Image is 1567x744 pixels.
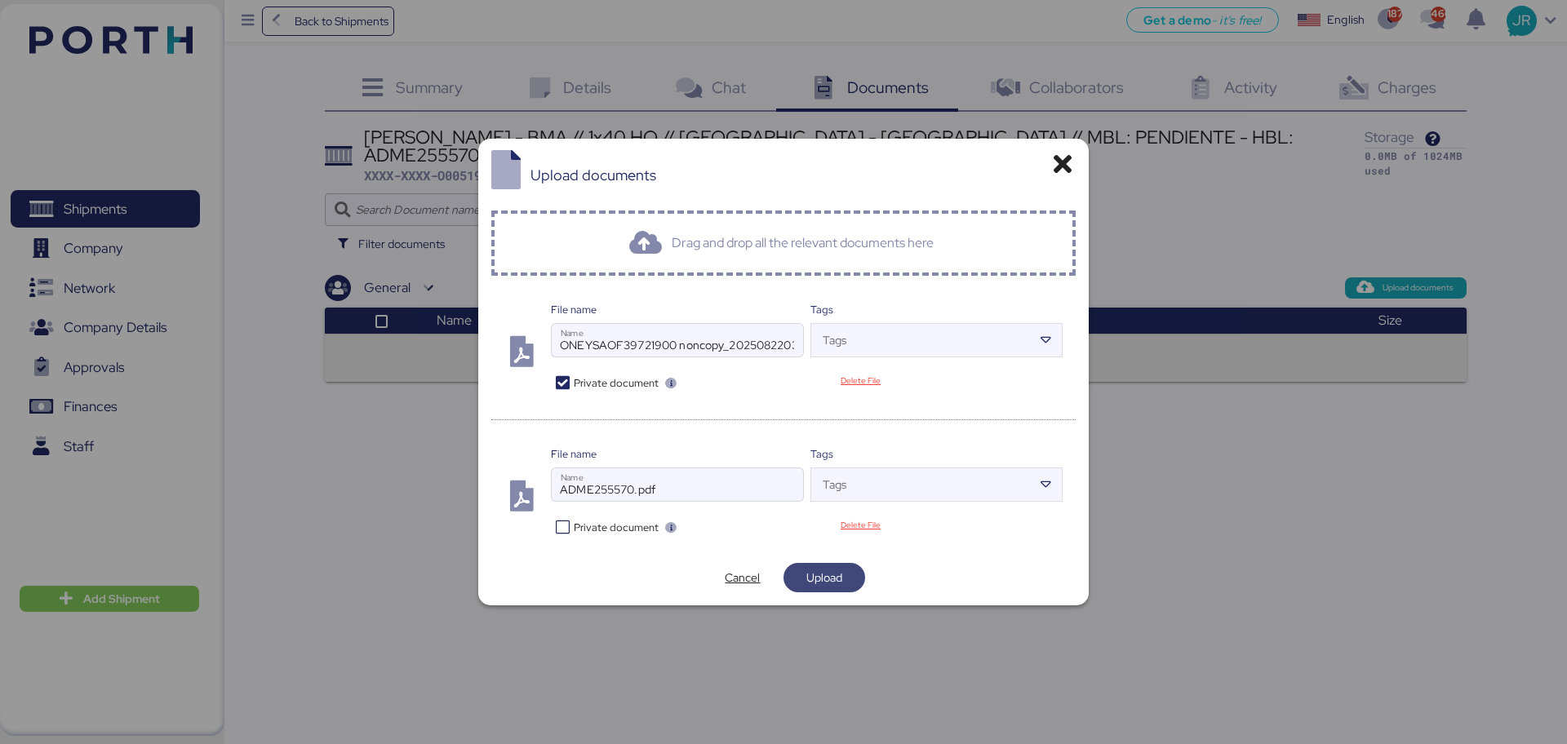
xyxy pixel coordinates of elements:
div: Tags [810,446,1063,462]
button: Delete File [820,370,902,392]
input: Tags [811,480,1033,499]
input: Name [552,468,803,501]
span: Delete File [841,518,881,532]
button: Delete File [820,515,902,536]
input: Name [552,324,803,356]
button: Upload [783,563,865,592]
span: Upload [806,568,842,587]
span: Cancel [725,568,760,587]
div: Drag and drop all the relevant documents here [672,233,934,253]
div: File name [551,302,804,317]
span: Private document [574,520,659,535]
div: Upload documents [530,168,656,183]
button: Cancel [702,563,783,592]
span: Delete File [841,374,881,387]
div: Tags [810,302,1063,317]
span: Private document [574,375,659,391]
input: Tags [811,335,1033,355]
div: File name [551,446,804,462]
